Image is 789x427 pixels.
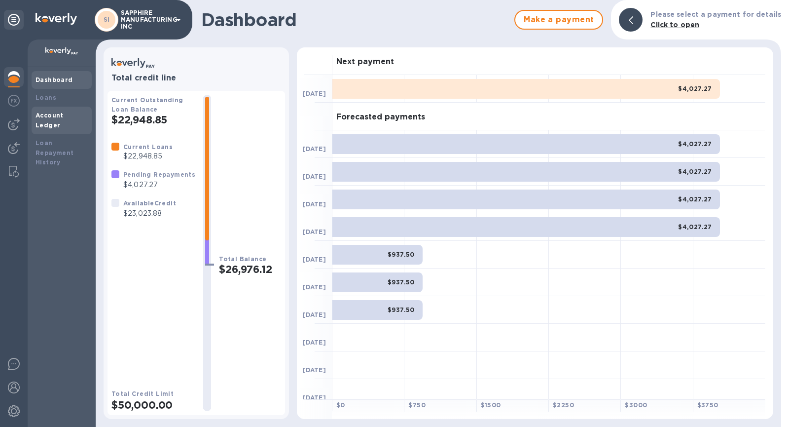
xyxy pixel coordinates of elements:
[303,256,326,263] b: [DATE]
[650,21,699,29] b: Click to open
[336,113,425,122] h3: Forecasted payments
[219,255,266,263] b: Total Balance
[36,76,73,83] b: Dashboard
[104,16,110,23] b: SI
[303,394,326,401] b: [DATE]
[111,399,195,411] h2: $50,000.00
[123,180,195,190] p: $4,027.27
[303,366,326,374] b: [DATE]
[303,228,326,235] b: [DATE]
[123,151,173,161] p: $22,948.85
[219,263,281,275] h2: $26,976.12
[123,199,176,207] b: Available Credit
[336,401,345,409] b: $ 0
[4,10,24,30] div: Unpin categories
[523,14,594,26] span: Make a payment
[650,10,781,18] b: Please select a payment for details
[303,173,326,180] b: [DATE]
[336,57,394,67] h3: Next payment
[303,200,326,208] b: [DATE]
[123,208,176,219] p: $23,023.88
[8,95,20,107] img: Foreign exchange
[678,168,712,175] b: $4,027.27
[121,9,170,30] p: SAPPHIRE MANUFACTURING INC
[388,306,415,313] b: $937.50
[201,9,509,30] h1: Dashboard
[111,74,281,83] h3: Total credit line
[678,195,712,203] b: $4,027.27
[36,13,77,25] img: Logo
[697,401,718,409] b: $ 3750
[678,85,712,92] b: $4,027.27
[111,114,195,126] h2: $22,948.85
[553,401,574,409] b: $ 2250
[408,401,426,409] b: $ 750
[123,171,195,178] b: Pending Repayments
[303,90,326,97] b: [DATE]
[303,145,326,153] b: [DATE]
[625,401,647,409] b: $ 3000
[678,223,712,231] b: $4,027.27
[481,401,501,409] b: $ 1500
[678,140,712,148] b: $4,027.27
[514,10,603,30] button: Make a payment
[303,311,326,318] b: [DATE]
[36,112,64,129] b: Account Ledger
[36,139,74,166] b: Loan Repayment History
[303,339,326,346] b: [DATE]
[388,251,415,258] b: $937.50
[303,283,326,291] b: [DATE]
[111,390,174,397] b: Total Credit Limit
[111,96,183,113] b: Current Outstanding Loan Balance
[388,278,415,286] b: $937.50
[123,143,173,151] b: Current Loans
[36,94,56,101] b: Loans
